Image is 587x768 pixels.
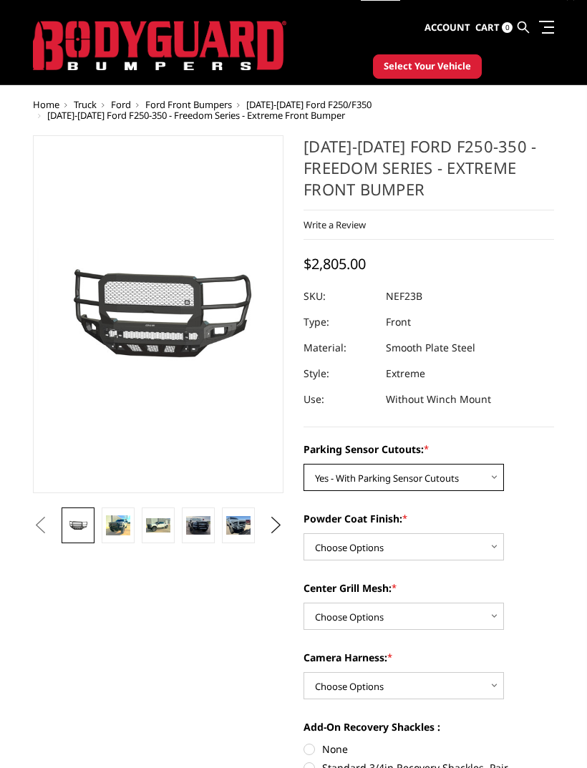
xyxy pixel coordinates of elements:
span: Cart [475,21,500,34]
a: Ford [111,98,131,111]
label: Add-On Recovery Shackles : [304,719,554,734]
dd: Smooth Plate Steel [386,335,475,361]
label: Camera Harness: [304,650,554,665]
img: BODYGUARD BUMPERS [33,21,286,71]
span: 0 [502,22,513,33]
dt: Use: [304,387,375,412]
button: Previous [29,515,51,536]
label: Parking Sensor Cutouts: [304,442,554,457]
dd: Front [386,309,411,335]
img: 2023-2025 Ford F250-350 - Freedom Series - Extreme Front Bumper [106,515,130,535]
button: Next [266,515,287,536]
label: Powder Coat Finish: [304,511,554,526]
dd: Without Winch Mount [386,387,491,412]
dd: NEF23B [386,283,422,309]
span: Account [425,21,470,34]
label: None [304,742,554,757]
span: Select Your Vehicle [384,59,471,74]
label: Center Grill Mesh: [304,580,554,596]
a: Account [425,9,470,47]
dt: Type: [304,309,375,335]
img: 2023-2025 Ford F250-350 - Freedom Series - Extreme Front Bumper [226,516,251,535]
a: 2023-2025 Ford F250-350 - Freedom Series - Extreme Front Bumper [33,135,283,493]
dd: Extreme [386,361,425,387]
dt: SKU: [304,283,375,309]
a: Home [33,98,59,111]
dt: Material: [304,335,375,361]
a: Truck [74,98,97,111]
span: [DATE]-[DATE] Ford F250-350 - Freedom Series - Extreme Front Bumper [47,109,345,122]
a: [DATE]-[DATE] Ford F250/F350 [246,98,372,111]
a: Cart 0 [475,9,513,47]
dt: Style: [304,361,375,387]
a: Write a Review [304,218,366,231]
span: $2,805.00 [304,254,366,273]
button: Select Your Vehicle [373,54,482,79]
a: Ford Front Bumpers [145,98,232,111]
img: 2023-2025 Ford F250-350 - Freedom Series - Extreme Front Bumper [186,516,210,535]
img: 2023-2025 Ford F250-350 - Freedom Series - Extreme Front Bumper [146,518,170,533]
h1: [DATE]-[DATE] Ford F250-350 - Freedom Series - Extreme Front Bumper [304,135,554,210]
